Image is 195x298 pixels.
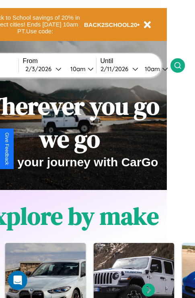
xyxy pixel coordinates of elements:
label: From [23,57,96,65]
button: 10am [138,65,170,73]
div: 2 / 11 / 2026 [101,65,132,73]
button: 2/3/2026 [23,65,64,73]
button: 10am [64,65,96,73]
div: 10am [66,65,88,73]
label: Until [101,57,170,65]
div: Give Feedback [4,133,10,165]
iframe: Intercom live chat [8,271,27,290]
b: BACK2SCHOOL20 [84,21,138,28]
div: 10am [141,65,162,73]
div: 2 / 3 / 2026 [25,65,55,73]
